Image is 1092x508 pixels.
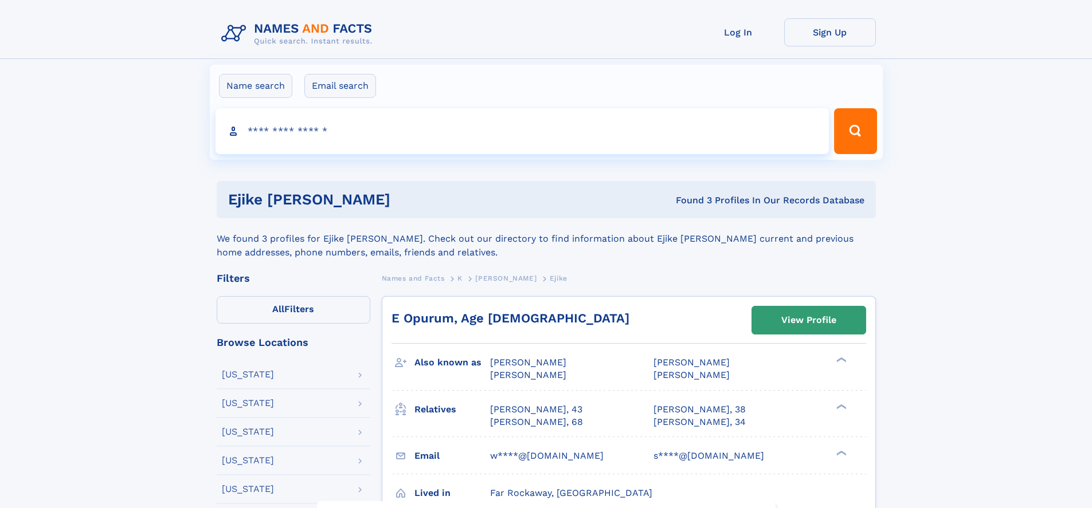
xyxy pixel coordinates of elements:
[414,353,490,372] h3: Also known as
[222,370,274,379] div: [US_STATE]
[272,304,284,314] span: All
[781,307,836,333] div: View Profile
[382,271,445,285] a: Names and Facts
[217,296,370,324] label: Filters
[533,194,864,207] div: Found 3 Profiles In Our Records Database
[217,273,370,283] div: Filters
[490,416,583,428] a: [PERSON_NAME], 68
[222,485,274,494] div: [US_STATE]
[550,274,567,282] span: Ejike
[457,274,463,282] span: K
[653,403,746,416] a: [PERSON_NAME], 38
[216,108,829,154] input: search input
[414,446,490,466] h3: Email
[222,456,274,465] div: [US_STATE]
[490,403,582,416] a: [PERSON_NAME], 43
[414,400,490,419] h3: Relatives
[304,74,376,98] label: Email search
[222,427,274,436] div: [US_STATE]
[217,218,876,259] div: We found 3 profiles for Ejike [PERSON_NAME]. Check out our directory to find information about Ej...
[833,356,847,364] div: ❯
[217,337,370,348] div: Browse Locations
[222,399,274,408] div: [US_STATE]
[784,18,876,46] a: Sign Up
[475,274,537,282] span: [PERSON_NAME]
[490,357,566,368] span: [PERSON_NAME]
[833,449,847,456] div: ❯
[653,357,730,368] span: [PERSON_NAME]
[392,311,629,325] a: E Opurum, Age [DEMOGRAPHIC_DATA]
[653,416,746,428] a: [PERSON_NAME], 34
[490,369,566,380] span: [PERSON_NAME]
[219,74,292,98] label: Name search
[653,369,730,380] span: [PERSON_NAME]
[228,192,533,207] h1: Ejike [PERSON_NAME]
[833,403,847,410] div: ❯
[457,271,463,285] a: K
[475,271,537,285] a: [PERSON_NAME]
[490,487,652,498] span: Far Rockaway, [GEOGRAPHIC_DATA]
[217,18,382,49] img: Logo Names and Facts
[692,18,784,46] a: Log In
[752,306,866,334] a: View Profile
[834,108,876,154] button: Search Button
[414,483,490,503] h3: Lived in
